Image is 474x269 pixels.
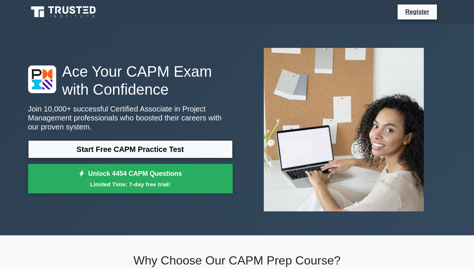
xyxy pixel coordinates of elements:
h2: Why Choose Our CAPM Prep Course? [28,253,446,268]
p: Join 10,000+ successful Certified Associate in Project Management professionals who boosted their... [28,104,233,131]
a: Unlock 4454 CAPM QuestionsLimited Time: 7-day free trial! [28,164,233,194]
a: Start Free CAPM Practice Test [28,140,233,158]
h1: Ace Your CAPM Exam with Confidence [28,62,233,98]
a: Register [401,7,434,16]
small: Limited Time: 7-day free trial! [37,180,223,189]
